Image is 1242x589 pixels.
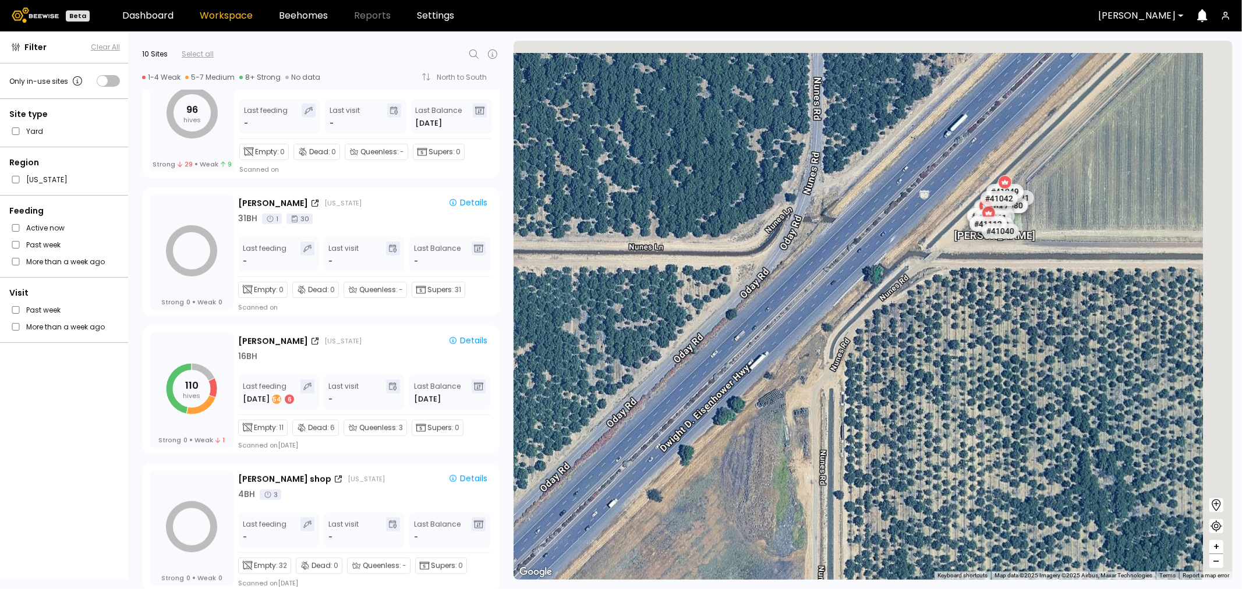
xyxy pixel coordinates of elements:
[186,103,198,116] tspan: 96
[200,11,253,20] a: Workspace
[328,531,332,543] div: -
[91,42,120,52] button: Clear All
[330,285,335,295] span: 0
[937,572,988,580] button: Keyboard shortcuts
[444,334,492,348] button: Details
[292,420,339,436] div: Dead:
[324,198,362,208] div: [US_STATE]
[990,198,1027,213] div: # 41080
[399,423,403,433] span: 3
[414,256,418,267] span: -
[26,173,68,186] label: [US_STATE]
[243,379,295,405] div: Last feeding
[280,147,285,157] span: 0
[981,191,1018,206] div: # 41042
[414,517,461,543] div: Last Balance
[969,217,1007,232] div: # 41113
[516,565,555,580] a: Open this area in Google Maps (opens a new window)
[243,393,295,405] div: [DATE]
[996,190,1034,205] div: # 41081
[243,517,286,543] div: Last feeding
[122,11,174,20] a: Dashboard
[26,239,61,251] label: Past week
[185,73,235,82] div: 5-7 Medium
[9,205,120,217] div: Feeding
[296,558,342,574] div: Dead:
[238,303,278,312] div: Scanned on
[238,558,291,574] div: Empty:
[414,393,441,405] span: [DATE]
[238,335,308,347] div: [PERSON_NAME]
[244,104,288,129] div: Last feeding
[448,473,487,484] div: Details
[238,420,288,436] div: Empty:
[399,285,403,295] span: -
[328,379,359,405] div: Last visit
[448,197,487,208] div: Details
[444,472,492,486] button: Details
[218,574,222,582] span: 0
[12,8,59,23] img: Beewise logo
[455,423,459,433] span: 0
[345,144,408,160] div: Queenless:
[26,256,105,268] label: More than a week ago
[26,125,43,137] label: Yard
[178,160,193,168] span: 29
[238,579,298,588] div: Scanned on [DATE]
[328,517,359,543] div: Last visit
[448,335,487,346] div: Details
[66,10,90,22] div: Beta
[238,212,257,225] div: 31 BH
[239,165,279,174] div: Scanned on
[239,73,281,82] div: 8+ Strong
[331,147,336,157] span: 0
[412,282,465,298] div: Supers:
[967,208,1004,223] div: # 41046
[183,436,187,444] span: 0
[414,242,461,267] div: Last Balance
[354,11,391,20] span: Reports
[186,574,190,582] span: 0
[415,558,467,574] div: Supers:
[286,214,313,224] div: 30
[272,395,281,404] div: 54
[182,49,214,59] div: Select all
[437,74,495,81] div: North to South
[142,73,181,82] div: 1-4 Weak
[279,560,287,571] span: 32
[995,572,1152,579] span: Map data ©2025 Imagery ©2025 Airbus, Maxar Technologies
[414,531,418,543] span: -
[456,147,461,157] span: 0
[293,144,340,160] div: Dead:
[348,474,385,484] div: [US_STATE]
[444,196,492,210] button: Details
[328,393,332,405] div: -
[238,350,257,363] div: 16 BH
[285,73,320,82] div: No data
[414,379,461,405] div: Last Balance
[238,441,298,450] div: Scanned on [DATE]
[330,104,360,129] div: Last visit
[183,115,201,125] tspan: hives
[977,208,1014,223] div: # 41117
[26,321,105,333] label: More than a week ago
[186,298,190,306] span: 0
[9,108,120,120] div: Site type
[292,282,339,298] div: Dead:
[238,197,308,210] div: [PERSON_NAME]
[279,11,328,20] a: Beehomes
[330,423,335,433] span: 6
[153,160,232,168] div: Strong Weak
[185,379,199,392] tspan: 110
[221,160,232,168] span: 9
[238,473,331,485] div: [PERSON_NAME] shop
[26,222,65,234] label: Active now
[347,558,411,574] div: Queenless:
[417,11,454,20] a: Settings
[238,488,255,501] div: 4 BH
[218,298,222,306] span: 0
[330,118,334,129] div: -
[158,436,225,444] div: Strong Weak
[279,423,284,433] span: 11
[1183,572,1229,579] a: Report a map error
